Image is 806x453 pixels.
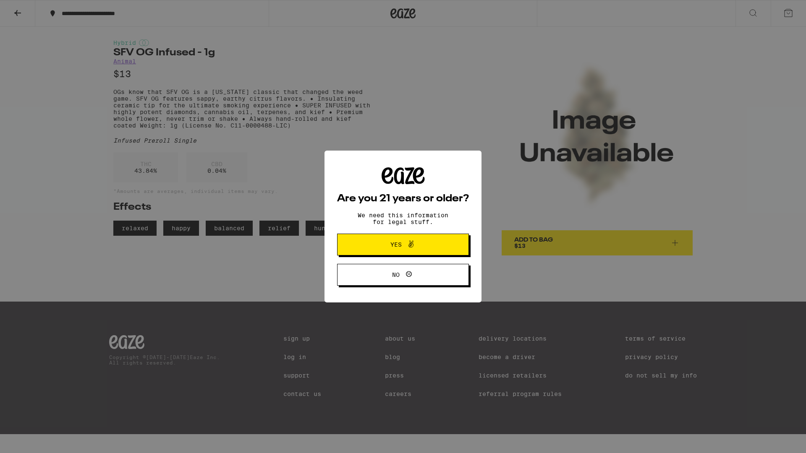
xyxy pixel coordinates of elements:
[351,212,455,225] p: We need this information for legal stuff.
[392,272,400,278] span: No
[390,242,402,247] span: Yes
[337,264,469,286] button: No
[337,234,469,255] button: Yes
[337,194,469,204] h2: Are you 21 years or older?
